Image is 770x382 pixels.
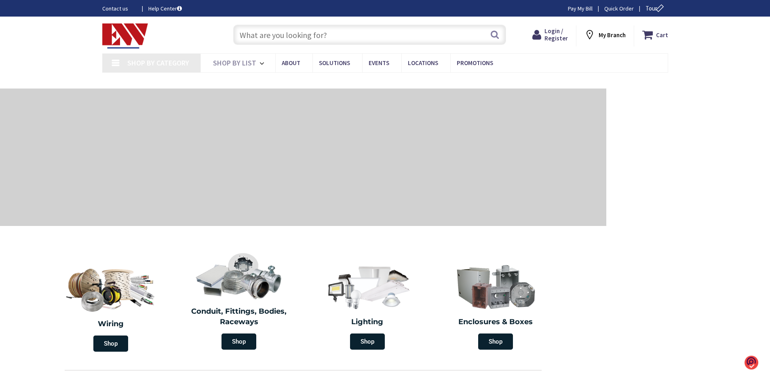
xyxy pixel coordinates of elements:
[457,59,493,67] span: Promotions
[604,4,634,13] a: Quick Order
[51,319,171,329] h2: Wiring
[102,23,148,49] img: Electrical Wholesalers, Inc.
[102,4,135,13] a: Contact us
[233,25,506,45] input: What are you looking for?
[309,317,426,327] h2: Lighting
[222,333,256,350] span: Shop
[319,59,350,67] span: Solutions
[745,355,758,370] img: o1IwAAAABJRU5ErkJggg==
[177,248,302,354] a: Conduit, Fittings, Bodies, Raceways Shop
[642,27,668,42] a: Cart
[148,4,182,13] a: Help Center
[478,333,513,350] span: Shop
[408,59,438,67] span: Locations
[646,4,666,12] span: Tour
[599,31,626,39] strong: My Branch
[568,4,593,13] a: Pay My Bill
[282,59,300,67] span: About
[46,259,175,356] a: Wiring Shop
[127,58,189,68] span: Shop By Category
[213,58,256,68] span: Shop By List
[93,336,128,352] span: Shop
[656,27,668,42] strong: Cart
[369,59,389,67] span: Events
[434,259,558,354] a: Enclosures & Boxes Shop
[305,259,430,354] a: Lighting Shop
[532,27,568,42] a: Login / Register
[350,333,385,350] span: Shop
[544,27,568,42] span: Login / Register
[181,306,297,327] h2: Conduit, Fittings, Bodies, Raceways
[438,317,554,327] h2: Enclosures & Boxes
[584,27,626,42] div: My Branch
